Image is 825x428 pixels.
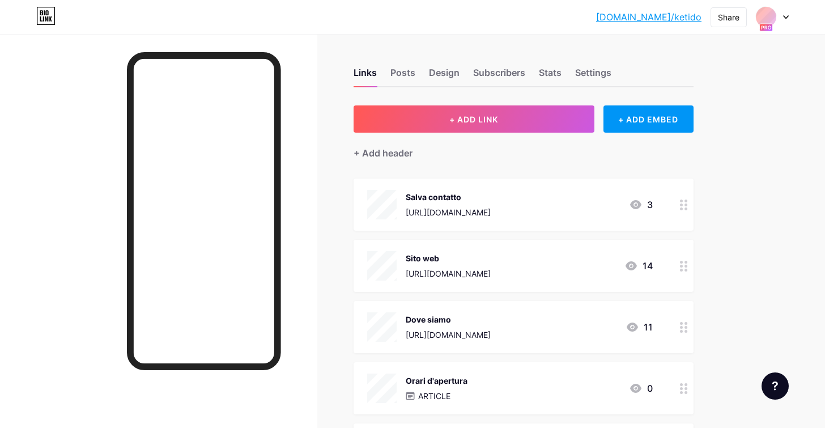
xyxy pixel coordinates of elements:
button: + ADD LINK [354,105,594,133]
a: [DOMAIN_NAME]/ketido [596,10,701,24]
span: + ADD LINK [449,115,498,124]
div: Orari d'apertura [406,375,467,387]
div: 0 [629,382,653,395]
div: Dove siamo [406,313,491,325]
div: Links [354,66,377,86]
div: Salva contatto [406,191,491,203]
div: + Add header [354,146,412,160]
div: Subscribers [473,66,525,86]
div: 14 [624,259,653,273]
div: 11 [626,320,653,334]
div: [URL][DOMAIN_NAME] [406,329,491,341]
div: [URL][DOMAIN_NAME] [406,268,491,279]
div: Posts [390,66,415,86]
div: + ADD EMBED [603,105,694,133]
div: Design [429,66,460,86]
div: Sito web [406,252,491,264]
div: Settings [575,66,611,86]
p: ARTICLE [418,390,450,402]
div: Stats [539,66,562,86]
div: [URL][DOMAIN_NAME] [406,206,491,218]
div: 3 [629,198,653,211]
div: Share [718,11,739,23]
